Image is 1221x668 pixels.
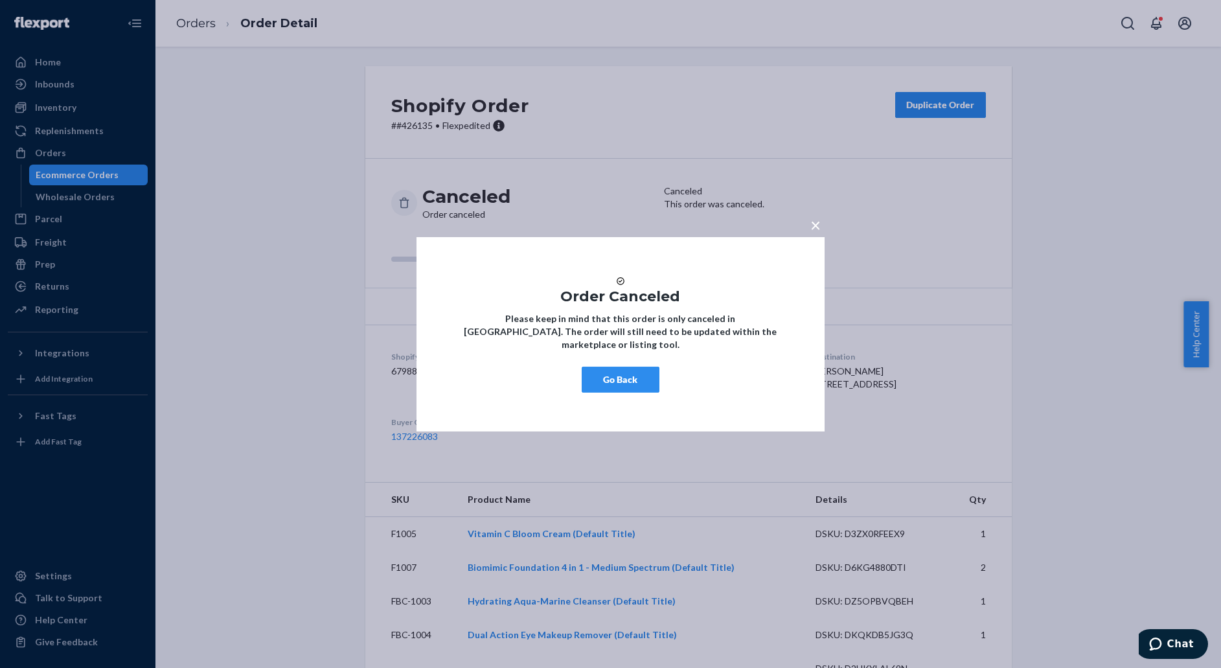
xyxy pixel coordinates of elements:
h1: Order Canceled [455,288,786,304]
span: × [810,213,821,235]
button: Go Back [582,367,659,393]
iframe: Opens a widget where you can chat to one of our agents [1139,629,1208,662]
strong: Please keep in mind that this order is only canceled in [GEOGRAPHIC_DATA]. The order will still n... [464,313,777,350]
